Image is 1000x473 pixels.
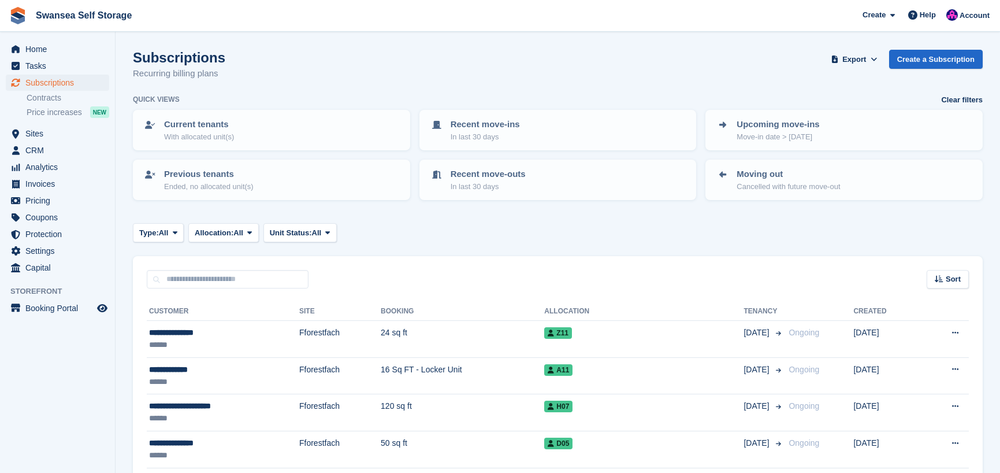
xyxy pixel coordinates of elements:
[312,227,322,239] span: All
[6,142,109,158] a: menu
[744,437,771,449] span: [DATE]
[25,243,95,259] span: Settings
[737,131,819,143] p: Move-in date > [DATE]
[6,125,109,142] a: menu
[147,302,299,321] th: Customer
[737,181,840,193] p: Cancelled with future move-out
[544,302,744,321] th: Allocation
[6,41,109,57] a: menu
[946,274,961,285] span: Sort
[25,75,95,91] span: Subscriptions
[853,431,920,468] td: [DATE]
[744,364,771,376] span: [DATE]
[25,193,95,209] span: Pricing
[133,94,180,105] h6: Quick views
[188,223,259,242] button: Allocation: All
[381,357,544,394] td: 16 Sq FT - Locker Unit
[544,438,573,449] span: D05
[946,9,958,21] img: Donna Davies
[134,111,409,149] a: Current tenants With allocated unit(s)
[829,50,880,69] button: Export
[195,227,233,239] span: Allocation:
[27,106,109,119] a: Price increases NEW
[10,286,115,297] span: Storefront
[744,327,771,339] span: [DATE]
[6,193,109,209] a: menu
[95,301,109,315] a: Preview store
[6,58,109,74] a: menu
[421,111,696,149] a: Recent move-ins In last 30 days
[889,50,983,69] a: Create a Subscription
[863,9,886,21] span: Create
[299,431,381,468] td: Fforestfach
[853,394,920,431] td: [DATE]
[853,321,920,358] td: [DATE]
[381,321,544,358] td: 24 sq ft
[299,394,381,431] td: Fforestfach
[744,302,784,321] th: Tenancy
[25,226,95,242] span: Protection
[6,300,109,316] a: menu
[451,131,520,143] p: In last 30 days
[6,243,109,259] a: menu
[6,176,109,192] a: menu
[737,118,819,131] p: Upcoming move-ins
[134,161,409,199] a: Previous tenants Ended, no allocated unit(s)
[6,260,109,276] a: menu
[263,223,337,242] button: Unit Status: All
[25,300,95,316] span: Booking Portal
[842,54,866,65] span: Export
[789,328,819,337] span: Ongoing
[744,400,771,412] span: [DATE]
[6,75,109,91] a: menu
[139,227,159,239] span: Type:
[9,7,27,24] img: stora-icon-8386f47178a22dfd0bd8f6a31ec36ba5ce8667c1dd55bd0f319d3a0aa187defe.svg
[233,227,243,239] span: All
[31,6,136,25] a: Swansea Self Storage
[159,227,169,239] span: All
[25,58,95,74] span: Tasks
[6,159,109,175] a: menu
[544,401,573,412] span: H07
[853,357,920,394] td: [DATE]
[25,209,95,226] span: Coupons
[381,431,544,468] td: 50 sq ft
[299,321,381,358] td: Fforestfach
[25,159,95,175] span: Analytics
[544,364,573,376] span: A11
[25,260,95,276] span: Capital
[164,168,254,181] p: Previous tenants
[27,107,82,118] span: Price increases
[25,125,95,142] span: Sites
[789,365,819,374] span: Ongoing
[451,118,520,131] p: Recent move-ins
[381,394,544,431] td: 120 sq ft
[853,302,920,321] th: Created
[133,223,184,242] button: Type: All
[6,226,109,242] a: menu
[270,227,312,239] span: Unit Status:
[164,118,234,131] p: Current tenants
[164,131,234,143] p: With allocated unit(s)
[544,327,572,339] span: Z11
[25,41,95,57] span: Home
[451,168,526,181] p: Recent move-outs
[737,168,840,181] p: Moving out
[299,357,381,394] td: Fforestfach
[299,302,381,321] th: Site
[25,176,95,192] span: Invoices
[133,67,225,80] p: Recurring billing plans
[941,94,983,106] a: Clear filters
[451,181,526,193] p: In last 30 days
[6,209,109,226] a: menu
[920,9,936,21] span: Help
[707,111,982,149] a: Upcoming move-ins Move-in date > [DATE]
[25,142,95,158] span: CRM
[381,302,544,321] th: Booking
[789,401,819,411] span: Ongoing
[960,10,990,21] span: Account
[707,161,982,199] a: Moving out Cancelled with future move-out
[164,181,254,193] p: Ended, no allocated unit(s)
[421,161,696,199] a: Recent move-outs In last 30 days
[27,93,109,104] a: Contracts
